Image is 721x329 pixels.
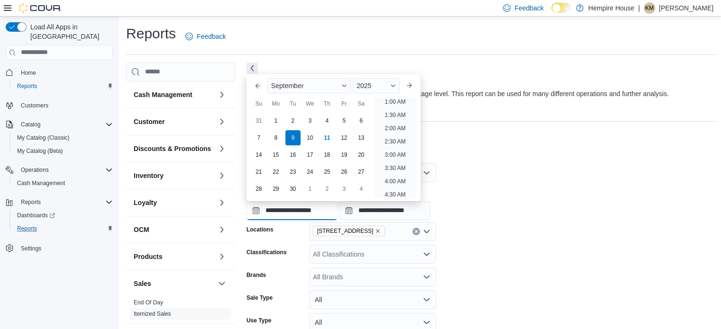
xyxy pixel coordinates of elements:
p: | [638,2,640,14]
a: Reports [13,80,41,92]
button: Products [134,252,214,261]
button: Discounts & Promotions [134,144,214,153]
div: day-26 [337,164,352,179]
div: day-4 [319,113,335,128]
span: Cash Management [17,179,65,187]
div: day-17 [302,147,318,162]
button: Reports [17,196,45,208]
button: Discounts & Promotions [216,143,228,154]
div: Button. Open the year selector. 2025 is currently selected. [353,78,400,93]
div: day-6 [354,113,369,128]
div: Sa [354,96,369,111]
div: day-29 [268,181,283,196]
div: day-12 [337,130,352,145]
div: day-23 [285,164,301,179]
span: Cash Management [13,178,113,189]
h3: Cash Management [134,90,192,99]
p: [PERSON_NAME] [659,2,713,14]
div: day-2 [285,113,301,128]
li: 4:00 AM [381,176,410,187]
div: Katelyn MacBrien [644,2,655,14]
button: Catalog [17,119,44,130]
span: Reports [17,196,113,208]
div: day-15 [268,147,283,162]
div: day-19 [337,147,352,162]
button: Customers [2,98,117,112]
button: Cash Management [216,89,228,100]
h3: Discounts & Promotions [134,144,211,153]
button: Settings [2,241,117,255]
button: Inventory [134,171,214,180]
button: Home [2,66,117,80]
button: Next month [402,78,417,93]
button: Next [246,62,258,74]
span: Reports [13,223,113,234]
div: day-16 [285,147,301,162]
button: Open list of options [423,273,430,281]
h3: Customer [134,117,164,126]
span: My Catalog (Classic) [17,134,70,142]
span: Feedback [197,32,226,41]
button: Reports [9,80,117,93]
button: Sales [216,278,228,289]
button: Operations [17,164,53,176]
div: day-9 [285,130,301,145]
div: day-4 [354,181,369,196]
span: Home [21,69,36,77]
button: Catalog [2,118,117,131]
div: day-3 [337,181,352,196]
div: day-7 [251,130,266,145]
div: day-11 [319,130,335,145]
div: day-10 [302,130,318,145]
div: We [302,96,318,111]
span: 59 First Street [313,226,385,236]
span: Load All Apps in [GEOGRAPHIC_DATA] [27,22,113,41]
button: Products [216,251,228,262]
li: 3:30 AM [381,162,410,174]
div: day-30 [285,181,301,196]
button: Loyalty [216,197,228,208]
li: 2:00 AM [381,123,410,134]
ul: Time [374,97,417,197]
a: Dashboards [13,210,59,221]
div: day-21 [251,164,266,179]
img: Cova [19,3,62,13]
span: Customers [21,102,48,109]
button: OCM [216,224,228,235]
li: 4:30 AM [381,189,410,200]
button: My Catalog (Classic) [9,131,117,144]
span: 2025 [356,82,371,89]
label: Brands [246,271,266,279]
h3: Loyalty [134,198,157,207]
nav: Complex example [6,62,113,280]
button: Cash Management [134,90,214,99]
span: Feedback [514,3,543,13]
span: Reports [13,80,113,92]
div: Th [319,96,335,111]
div: day-1 [302,181,318,196]
label: Use Type [246,317,271,324]
button: Operations [2,163,117,177]
div: day-18 [319,147,335,162]
button: Customer [216,116,228,127]
div: day-31 [251,113,266,128]
input: Press the down key to enter a popover containing a calendar. Press the escape key to close the po... [246,201,338,220]
div: day-28 [251,181,266,196]
p: Hempire House [588,2,634,14]
span: My Catalog (Beta) [13,145,113,157]
div: day-13 [354,130,369,145]
span: Reports [21,198,41,206]
div: Su [251,96,266,111]
div: day-1 [268,113,283,128]
div: Tu [285,96,301,111]
button: Reports [9,222,117,235]
span: September [271,82,303,89]
span: [STREET_ADDRESS] [317,226,374,236]
li: 1:00 AM [381,96,410,107]
li: 3:00 AM [381,149,410,160]
span: End Of Day [134,299,163,306]
span: Settings [17,242,113,254]
div: day-20 [354,147,369,162]
h3: Sales [134,279,151,288]
span: Catalog [17,119,113,130]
